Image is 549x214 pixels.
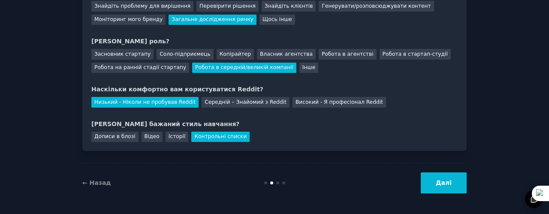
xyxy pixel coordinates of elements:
font: Середній – Знайомий з Reddit [205,99,287,105]
font: Власник агентства [260,51,313,57]
font: Низький - Ніколи не пробував Reddit [94,99,196,105]
font: Соло-підприємець [160,51,210,57]
font: Інше [302,64,315,70]
font: Робота в агентстві [322,51,374,57]
font: Копірайтер [220,51,251,57]
font: Перевірити рішення [199,3,256,9]
font: Моніторинг мого бренду [94,16,163,22]
font: Знайдіть проблему для вирішення [94,3,190,9]
font: Далі [436,179,452,186]
button: Далі [421,172,467,193]
font: Робота в середній/великій компанії [195,64,293,70]
font: Засновник стартапу [94,51,151,57]
font: Робота в стартап-студії [383,51,448,57]
font: Контрольні списки [194,133,247,139]
font: Дописи в блозі [94,133,136,139]
a: ← Назад [82,179,111,186]
font: [PERSON_NAME] бажаний стиль навчання? [91,121,240,127]
font: Генерувати/розповсюджувати контент [322,3,431,9]
font: Високий - Я професіонал Reddit [296,99,383,105]
font: Загальне дослідження ринку [172,16,253,22]
font: Знайдіть клієнтів [265,3,313,9]
font: [PERSON_NAME] роль? [91,38,169,45]
font: Відео [145,133,160,139]
font: Щось інше [262,16,292,22]
font: Наскільки комфортно вам користуватися Reddit? [91,86,263,93]
font: Робота на ранній стадії стартапу [94,64,186,70]
font: Історії [169,133,186,139]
